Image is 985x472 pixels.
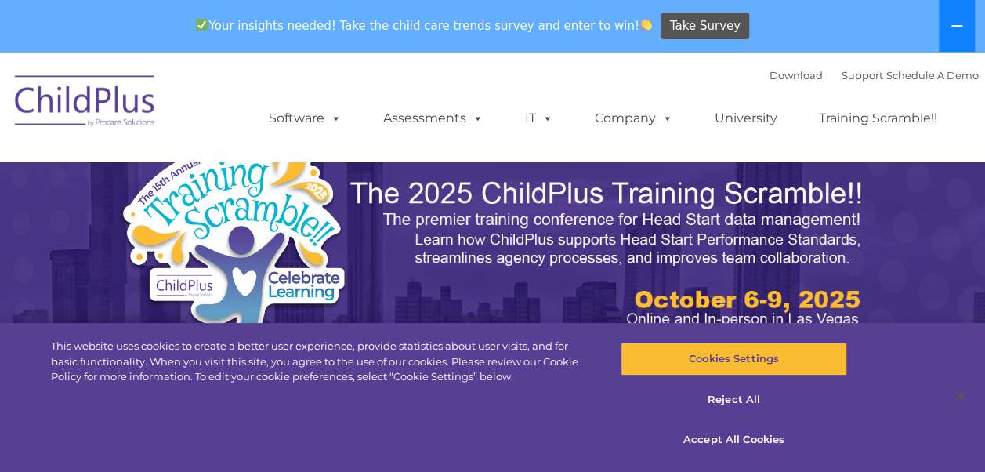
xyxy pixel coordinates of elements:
[51,339,591,385] div: This website uses cookies to create a better user experience, provide statistics about user visit...
[621,383,847,416] button: Reject All
[218,103,266,115] span: Last name
[196,19,208,31] img: ✅
[770,69,979,82] font: |
[190,10,659,41] span: Your insights needed! Take the child care trends survey and enter to win!
[842,69,883,82] a: Support
[621,423,847,456] button: Accept All Cookies
[7,64,164,143] img: ChildPlus by Procare Solutions
[699,103,793,134] a: University
[218,168,284,180] span: Phone number
[621,343,847,376] button: Cookies Settings
[886,69,979,82] a: Schedule A Demo
[770,69,823,82] a: Download
[509,103,569,134] a: IT
[579,103,689,134] a: Company
[368,103,499,134] a: Assessments
[253,103,357,134] a: Software
[640,19,652,31] img: 👏
[661,13,749,40] a: Take Survey
[943,379,977,413] button: Close
[670,13,741,40] span: Take Survey
[803,103,953,134] a: Training Scramble!!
